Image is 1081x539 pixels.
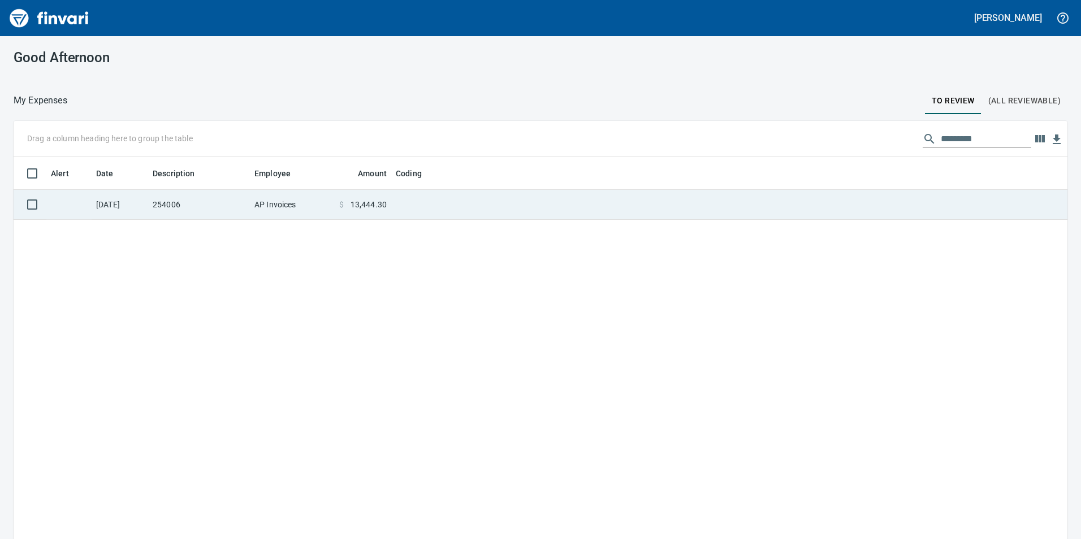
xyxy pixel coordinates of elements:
[974,12,1042,24] h5: [PERSON_NAME]
[14,94,67,107] nav: breadcrumb
[7,5,92,32] img: Finvari
[396,167,436,180] span: Coding
[92,190,148,220] td: [DATE]
[988,94,1061,108] span: (All Reviewable)
[14,94,67,107] p: My Expenses
[153,167,195,180] span: Description
[343,167,387,180] span: Amount
[396,167,422,180] span: Coding
[358,167,387,180] span: Amount
[254,167,305,180] span: Employee
[351,199,387,210] span: 13,444.30
[27,133,193,144] p: Drag a column heading here to group the table
[14,50,347,66] h3: Good Afternoon
[932,94,975,108] span: To Review
[254,167,291,180] span: Employee
[153,167,210,180] span: Description
[148,190,250,220] td: 254006
[971,9,1045,27] button: [PERSON_NAME]
[1031,131,1048,147] button: Choose columns to display
[51,167,84,180] span: Alert
[339,199,344,210] span: $
[1048,131,1065,148] button: Download Table
[96,167,128,180] span: Date
[96,167,114,180] span: Date
[51,167,69,180] span: Alert
[250,190,335,220] td: AP Invoices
